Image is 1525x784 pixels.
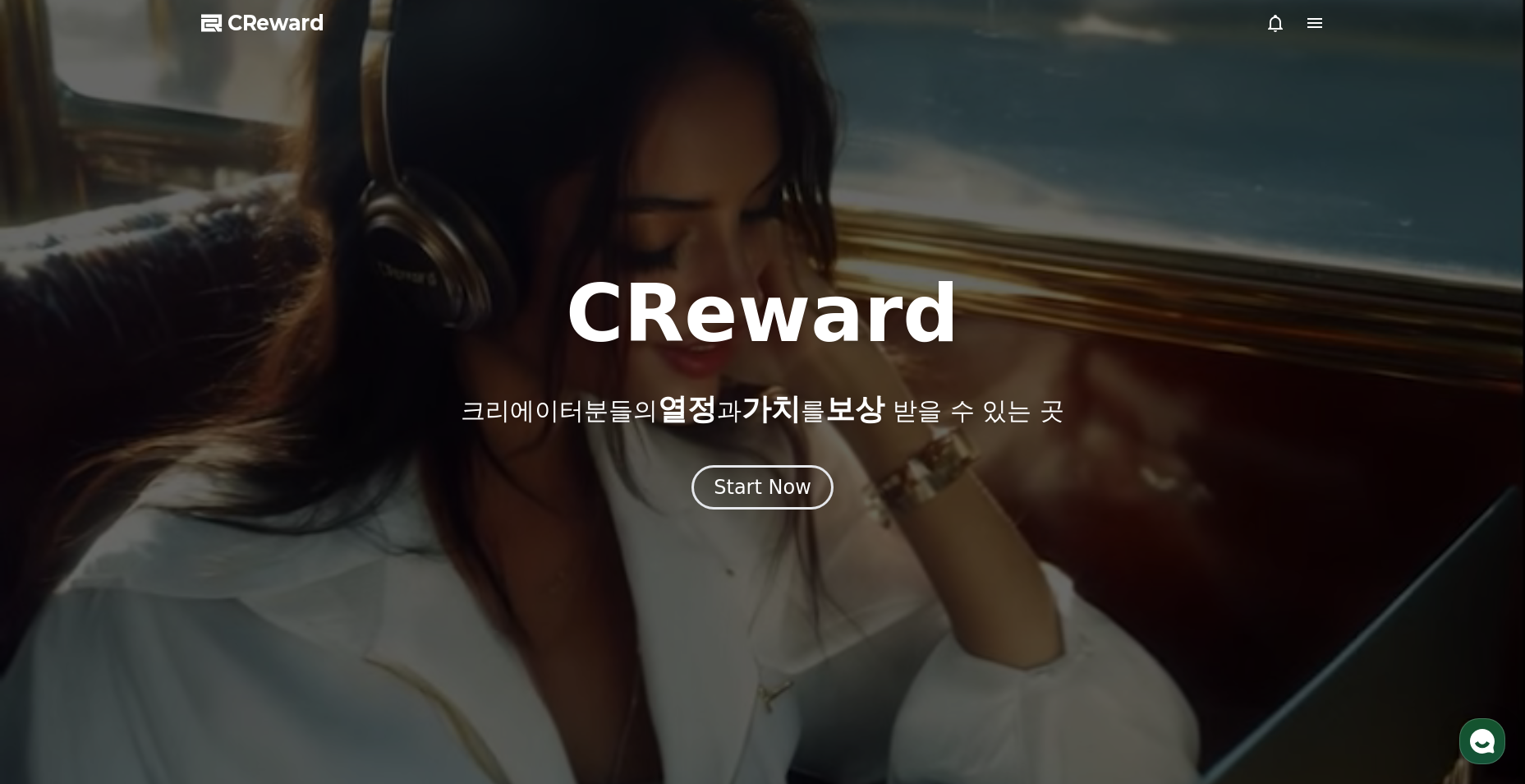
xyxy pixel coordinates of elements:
span: CReward [227,10,324,36]
div: Start Now [714,474,811,500]
a: Start Now [691,482,834,497]
a: 대화 [108,521,212,562]
h1: CReward [566,274,959,353]
a: CReward [201,10,324,36]
span: 가치 [742,392,801,426]
button: Start Now [691,465,834,510]
span: 홈 [52,546,62,559]
a: 홈 [5,521,108,562]
a: 설정 [212,521,315,562]
p: 크리에이터분들의 과 를 받을 수 있는 곳 [461,393,1063,426]
span: 보상 [825,392,884,426]
span: 대화 [150,546,170,560]
span: 설정 [254,546,273,559]
span: 열정 [658,392,717,426]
